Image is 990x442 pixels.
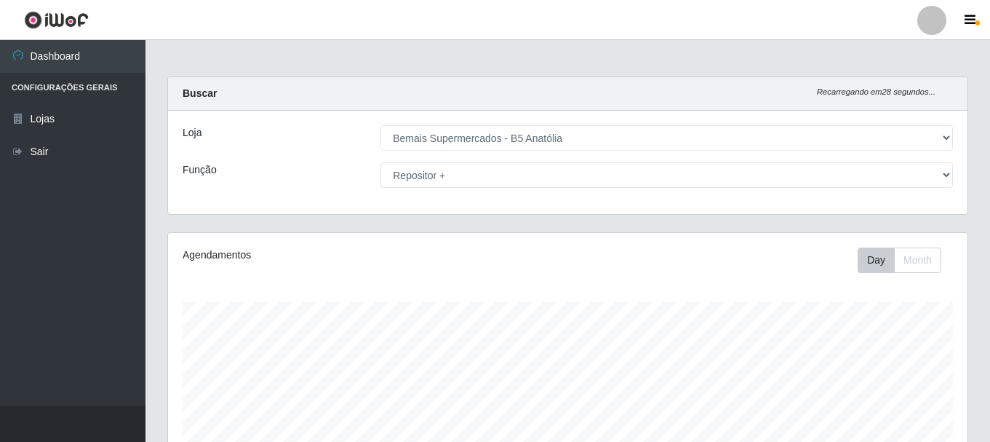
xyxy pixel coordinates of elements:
[183,87,217,99] strong: Buscar
[858,248,941,273] div: First group
[858,248,953,273] div: Toolbar with button groups
[894,248,941,273] button: Month
[817,87,935,96] i: Recarregando em 28 segundos...
[183,125,201,141] label: Loja
[183,248,491,263] div: Agendamentos
[858,248,895,273] button: Day
[183,162,217,178] label: Função
[24,11,89,29] img: CoreUI Logo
